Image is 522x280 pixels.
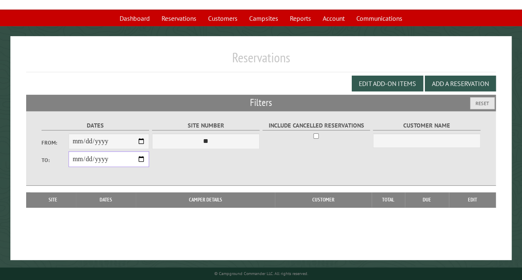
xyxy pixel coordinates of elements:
th: Edit [449,192,496,207]
label: Site Number [152,121,260,130]
button: Add a Reservation [425,76,496,91]
label: To: [42,156,69,164]
a: Campsites [244,10,283,26]
th: Customer [275,192,371,207]
a: Account [318,10,350,26]
a: Reports [285,10,316,26]
a: Dashboard [115,10,155,26]
label: Dates [42,121,149,130]
button: Edit Add-on Items [352,76,423,91]
label: Customer Name [373,121,480,130]
h2: Filters [26,95,496,111]
button: Reset [470,97,495,109]
label: Include Cancelled Reservations [262,121,370,130]
a: Communications [351,10,407,26]
th: Dates [76,192,136,207]
th: Total [372,192,405,207]
th: Due [405,192,449,207]
h1: Reservations [26,49,496,72]
small: © Campground Commander LLC. All rights reserved. [214,271,308,276]
a: Customers [203,10,243,26]
a: Reservations [157,10,201,26]
label: From: [42,139,69,147]
th: Camper Details [136,192,275,207]
th: Site [30,192,76,207]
